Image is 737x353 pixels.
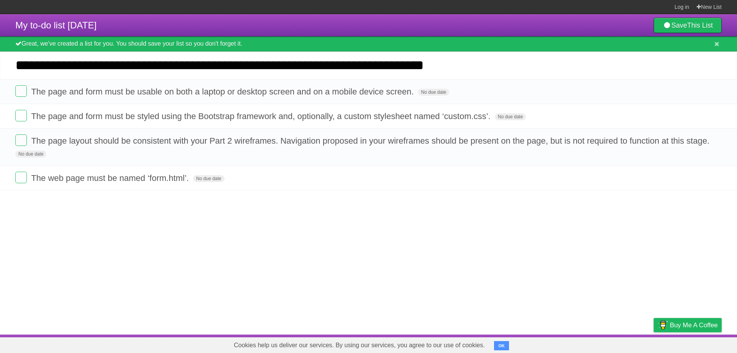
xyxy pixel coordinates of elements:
span: My to-do list [DATE] [15,20,97,30]
a: Buy me a coffee [654,318,722,332]
label: Done [15,172,27,183]
a: Developers [577,336,608,351]
img: Buy me a coffee [658,318,668,331]
span: Buy me a coffee [670,318,718,332]
span: The page layout should be consistent with your Part 2 wireframes. Navigation proposed in your wir... [31,136,711,146]
label: Done [15,85,27,97]
a: About [552,336,568,351]
span: Cookies help us deliver our services. By using our services, you agree to our use of cookies. [226,338,492,353]
a: Terms [618,336,635,351]
span: No due date [495,113,526,120]
span: The page and form must be usable on both a laptop or desktop screen and on a mobile device screen. [31,87,416,96]
span: The web page must be named ‘form.html’. [31,173,191,183]
span: The page and form must be styled using the Bootstrap framework and, optionally, a custom styleshe... [31,111,492,121]
label: Done [15,110,27,121]
span: No due date [193,175,224,182]
span: No due date [15,151,46,157]
button: OK [494,341,509,350]
a: Suggest a feature [673,336,722,351]
span: No due date [418,89,449,96]
a: SaveThis List [654,18,722,33]
b: This List [687,22,713,29]
a: Privacy [644,336,664,351]
label: Done [15,134,27,146]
